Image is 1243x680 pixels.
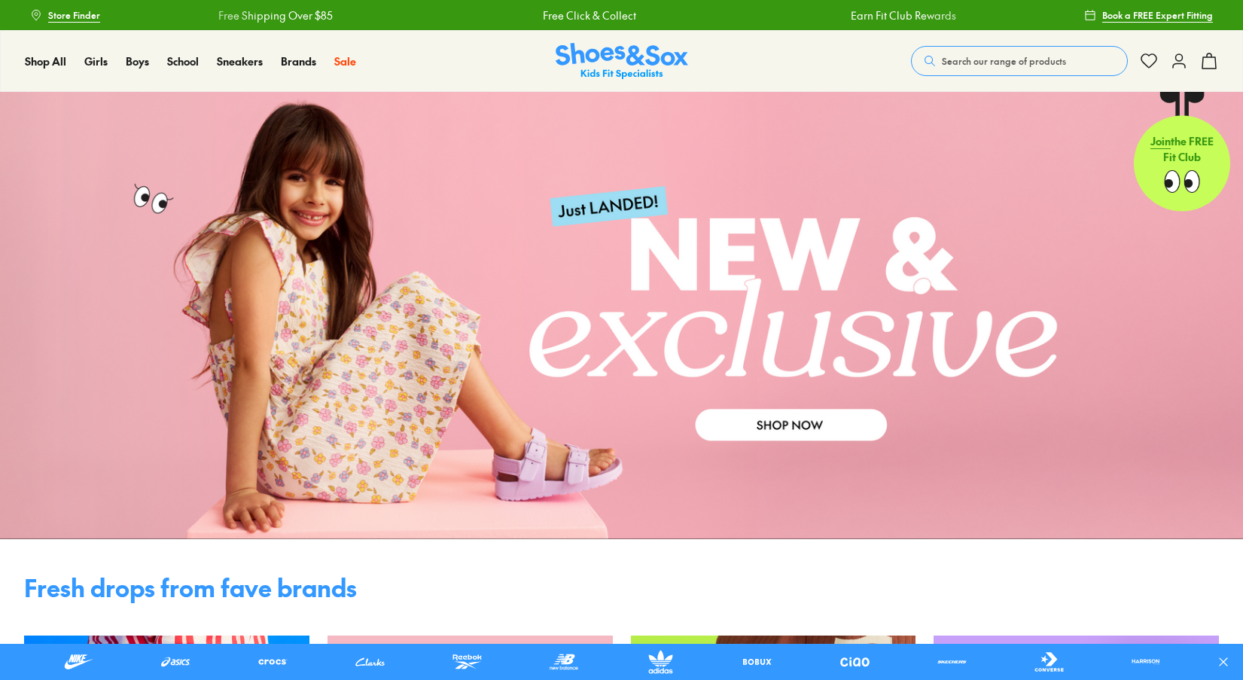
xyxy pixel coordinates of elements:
[281,53,316,69] a: Brands
[556,43,688,80] a: Shoes & Sox
[539,8,632,23] a: Free Click & Collect
[942,54,1066,68] span: Search our range of products
[126,53,149,69] a: Boys
[556,43,688,80] img: SNS_Logo_Responsive.svg
[911,46,1128,76] button: Search our range of products
[1134,121,1230,177] p: the FREE Fit Club
[847,8,952,23] a: Earn Fit Club Rewards
[30,2,100,29] a: Store Finder
[48,8,100,22] span: Store Finder
[1150,133,1171,148] span: Join
[84,53,108,69] a: Girls
[1102,8,1213,22] span: Book a FREE Expert Fitting
[217,53,263,69] a: Sneakers
[25,53,66,69] a: Shop All
[167,53,199,69] a: School
[215,8,329,23] a: Free Shipping Over $85
[1084,2,1213,29] a: Book a FREE Expert Fitting
[1134,91,1230,212] a: Jointhe FREE Fit Club
[334,53,356,69] a: Sale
